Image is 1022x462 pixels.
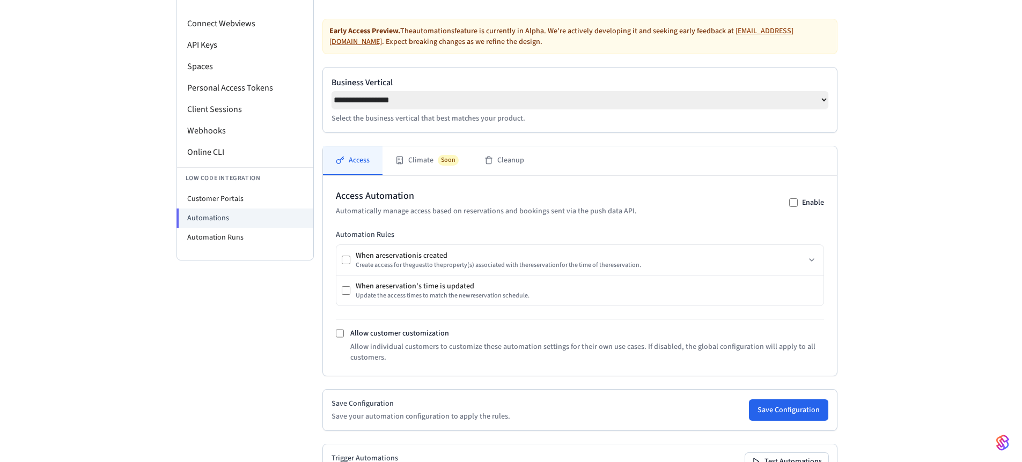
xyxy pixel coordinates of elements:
[356,261,641,270] div: Create access for the guest to the property (s) associated with the reservation for the time of t...
[177,189,313,208] li: Customer Portals
[329,26,400,36] strong: Early Access Preview.
[177,167,313,189] li: Low Code Integration
[177,120,313,141] li: Webhooks
[356,292,530,300] div: Update the access times to match the new reservation schedule.
[177,228,313,247] li: Automation Runs
[332,113,828,124] p: Select the business vertical that best matches your product.
[350,341,824,363] p: Allow individual customers to customize these automation settings for their own use cases. If dis...
[323,146,383,175] button: Access
[356,281,530,292] div: When a reservation 's time is updated
[383,146,472,175] button: ClimateSoon
[177,56,313,77] li: Spaces
[329,26,793,47] a: [EMAIL_ADDRESS][DOMAIN_NAME]
[336,206,637,217] p: Automatically manage access based on reservations and bookings sent via the push data API.
[336,189,637,204] h2: Access Automation
[996,434,1009,451] img: SeamLogoGradient.69752ec5.svg
[749,399,828,421] button: Save Configuration
[332,76,828,89] label: Business Vertical
[332,411,510,422] p: Save your automation configuration to apply the rules.
[438,155,459,166] span: Soon
[472,146,537,175] button: Cleanup
[177,208,313,228] li: Automations
[356,250,641,261] div: When a reservation is created
[177,34,313,56] li: API Keys
[177,99,313,120] li: Client Sessions
[322,19,837,54] div: The automations feature is currently in Alpha. We're actively developing it and seeking early fee...
[332,398,510,409] h2: Save Configuration
[177,13,313,34] li: Connect Webviews
[802,197,824,208] label: Enable
[177,141,313,163] li: Online CLI
[350,328,449,339] label: Allow customer customization
[177,77,313,99] li: Personal Access Tokens
[336,229,824,240] h3: Automation Rules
